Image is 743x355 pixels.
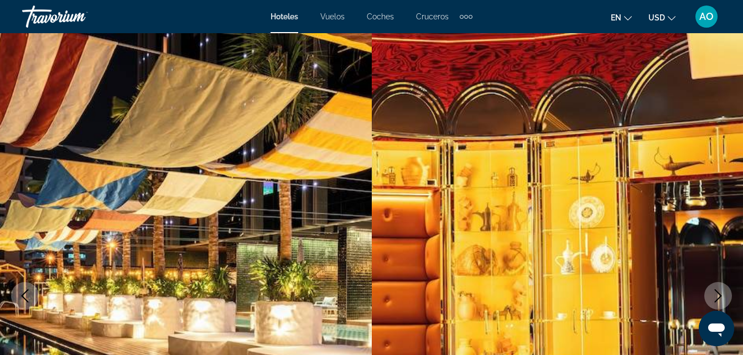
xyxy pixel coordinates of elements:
a: Cruceros [416,12,449,21]
span: AO [699,11,714,22]
a: Coches [367,12,394,21]
a: Travorium [22,2,133,31]
button: Cambiar idioma [611,9,632,25]
iframe: Botón para iniciar la ventana de mensajería [699,311,734,346]
button: Imagen anterior [11,282,39,310]
span: USD [648,13,665,22]
button: Cambiar moneda [648,9,676,25]
span: en [611,13,621,22]
a: Vuelos [320,12,345,21]
button: Siguiente imagen [704,282,732,310]
a: Hoteles [271,12,298,21]
button: Elementos de navegación adicionales [460,8,472,25]
button: Menú de usuario [692,5,721,28]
